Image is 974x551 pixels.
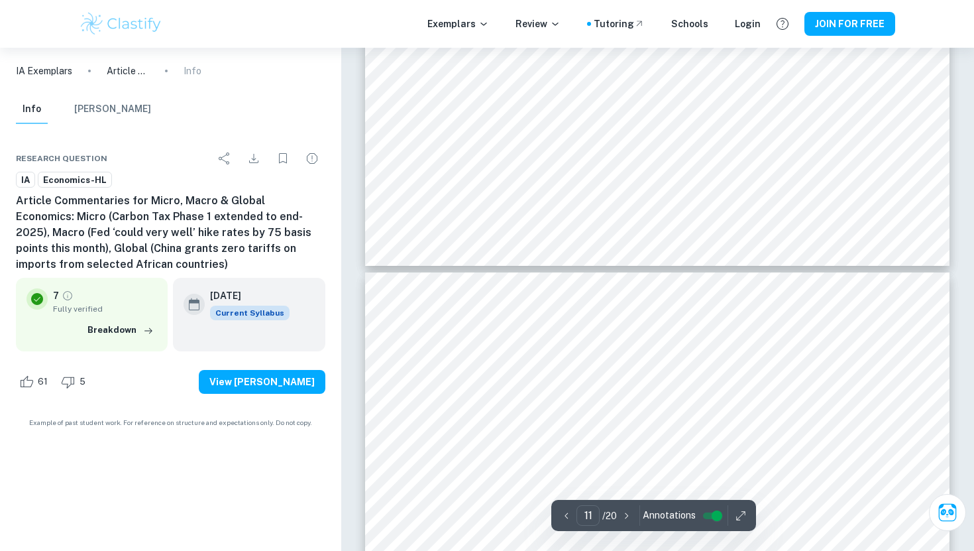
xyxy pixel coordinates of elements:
[210,288,279,303] h6: [DATE]
[735,17,761,31] a: Login
[210,306,290,320] span: Current Syllabus
[929,494,966,531] button: Ask Clai
[671,17,708,31] a: Schools
[299,145,325,172] div: Report issue
[79,11,163,37] img: Clastify logo
[72,375,93,389] span: 5
[594,17,645,31] a: Tutoring
[210,306,290,320] div: This exemplar is based on the current syllabus. Feel free to refer to it for inspiration/ideas wh...
[211,145,238,172] div: Share
[17,174,34,187] span: IA
[107,64,149,78] p: Article Commentaries for Micro, Macro & Global Economics: Micro (Carbon Tax Phase 1 extended to e...
[771,13,794,35] button: Help and Feedback
[270,145,296,172] div: Bookmark
[602,509,617,523] p: / 20
[58,371,93,393] div: Dislike
[62,290,74,302] a: Grade fully verified
[16,64,72,78] a: IA Exemplars
[74,95,151,124] button: [PERSON_NAME]
[515,17,561,31] p: Review
[16,193,325,273] h6: Article Commentaries for Micro, Macro & Global Economics: Micro (Carbon Tax Phase 1 extended to e...
[16,153,107,164] span: Research question
[427,17,489,31] p: Exemplars
[38,172,112,188] a: Economics-HL
[38,174,111,187] span: Economics-HL
[53,303,157,315] span: Fully verified
[804,12,895,36] button: JOIN FOR FREE
[16,371,55,393] div: Like
[30,375,55,389] span: 61
[16,418,325,428] span: Example of past student work. For reference on structure and expectations only. Do not copy.
[53,288,59,303] p: 7
[241,145,267,172] div: Download
[84,320,157,340] button: Breakdown
[16,172,35,188] a: IA
[199,370,325,394] button: View [PERSON_NAME]
[16,95,48,124] button: Info
[643,509,696,522] span: Annotations
[184,64,201,78] p: Info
